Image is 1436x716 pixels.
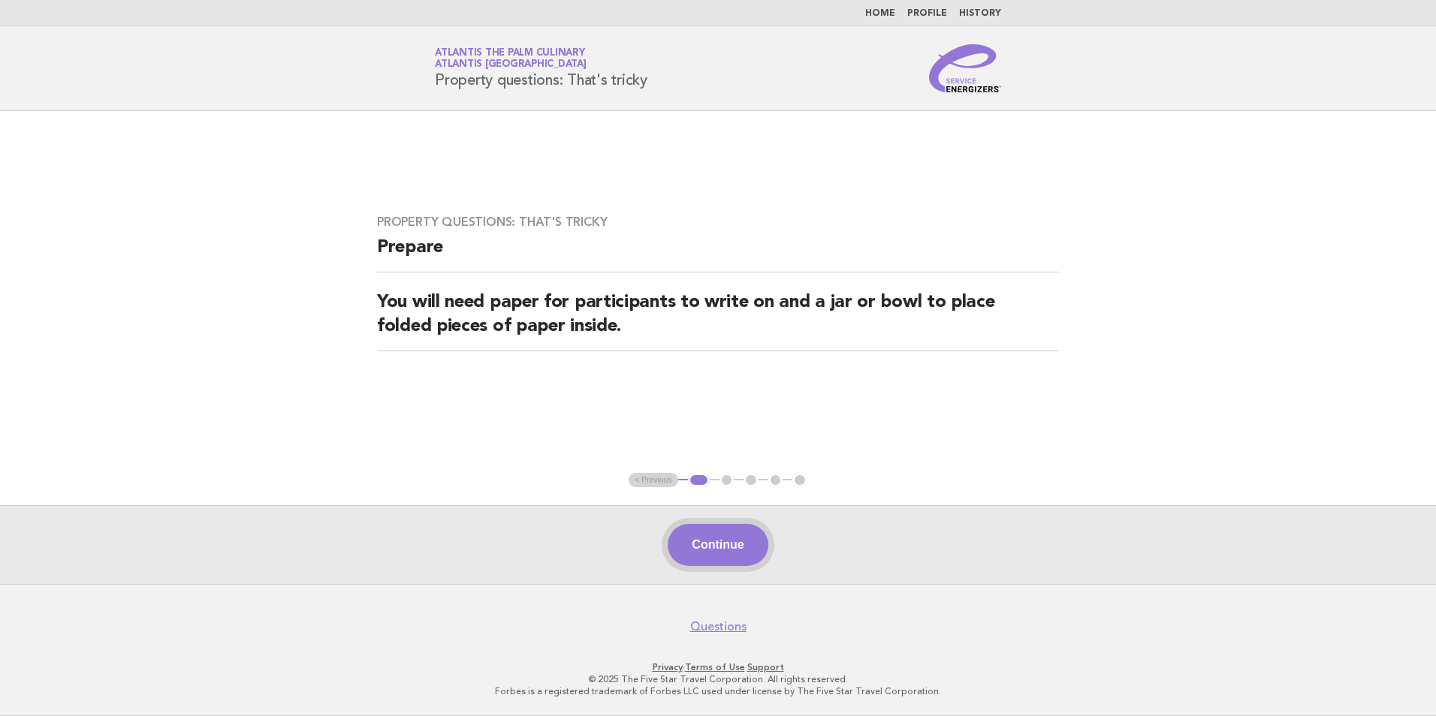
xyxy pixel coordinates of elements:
[435,48,587,69] a: Atlantis The Palm CulinaryAtlantis [GEOGRAPHIC_DATA]
[258,685,1178,697] p: Forbes is a registered trademark of Forbes LLC used under license by The Five Star Travel Corpora...
[258,673,1178,685] p: © 2025 The Five Star Travel Corporation. All rights reserved.
[435,49,647,88] h1: Property questions: That's tricky
[435,60,587,70] span: Atlantis [GEOGRAPHIC_DATA]
[865,9,895,18] a: Home
[688,473,710,488] button: 1
[747,662,784,672] a: Support
[377,290,1059,351] h2: You will need paper for participants to write on and a jar or bowl to place folded pieces of pape...
[907,9,947,18] a: Profile
[377,236,1059,272] h2: Prepare
[653,662,683,672] a: Privacy
[959,9,1001,18] a: History
[690,619,747,634] a: Questions
[668,524,768,566] button: Continue
[258,661,1178,673] p: · ·
[685,662,745,672] a: Terms of Use
[929,44,1001,92] img: Service Energizers
[377,215,1059,230] h3: Property questions: That's tricky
